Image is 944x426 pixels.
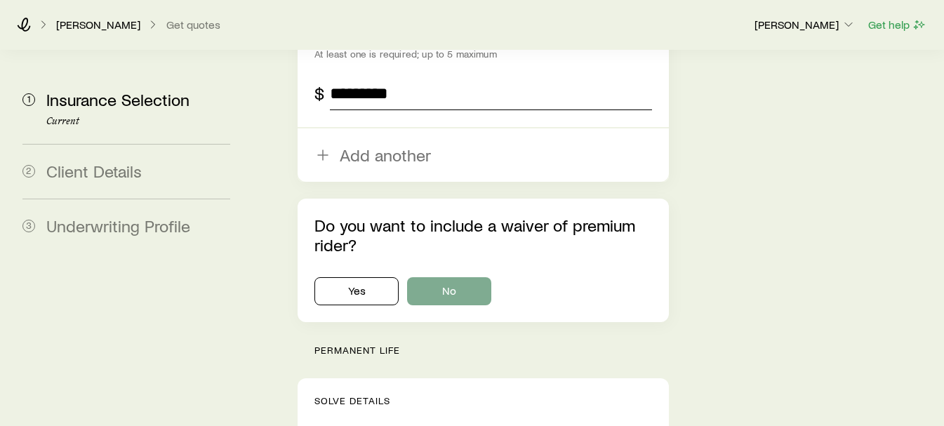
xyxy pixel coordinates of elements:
[22,220,35,232] span: 3
[22,165,35,178] span: 2
[754,18,856,32] p: [PERSON_NAME]
[314,395,651,406] p: Solve Details
[56,18,140,32] p: [PERSON_NAME]
[314,345,668,356] p: permanent life
[166,18,221,32] button: Get quotes
[46,89,190,109] span: Insurance Selection
[298,128,668,182] button: Add another
[314,48,651,60] div: At least one is required; up to 5 maximum
[46,161,142,181] span: Client Details
[754,17,856,34] button: [PERSON_NAME]
[46,215,190,236] span: Underwriting Profile
[22,93,35,106] span: 1
[46,116,230,127] p: Current
[314,84,324,103] div: $
[407,277,491,305] button: No
[314,277,399,305] button: Yes
[867,17,927,33] button: Get help
[314,215,651,255] p: Do you want to include a waiver of premium rider?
